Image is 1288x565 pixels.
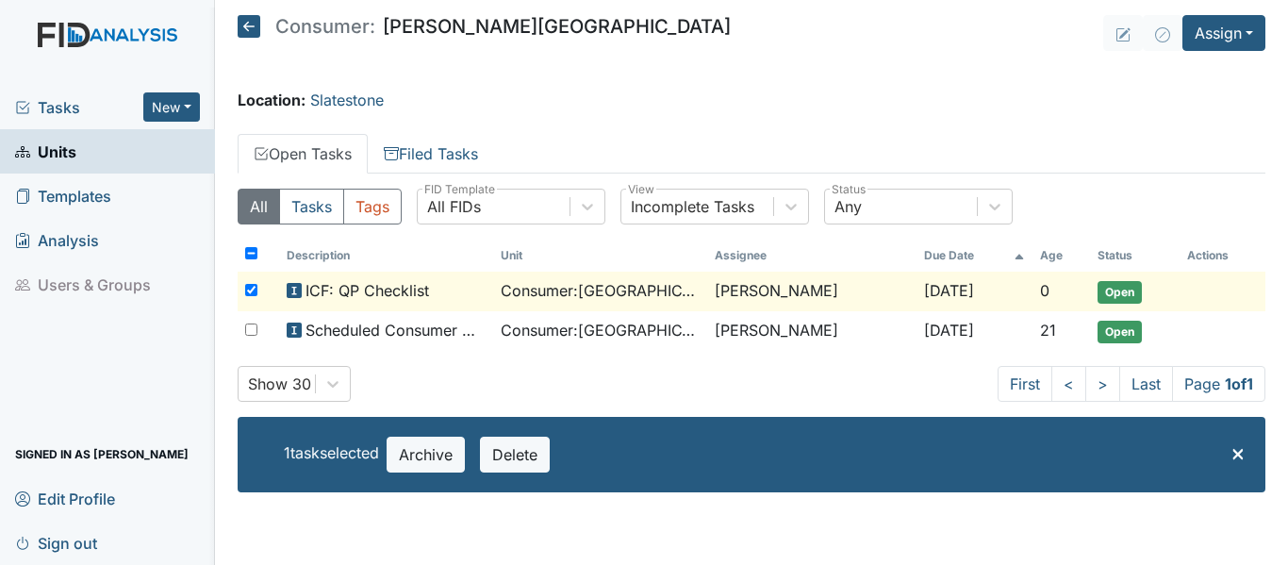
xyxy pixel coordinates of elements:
span: [DATE] [924,281,974,300]
div: Show 30 [248,373,311,395]
span: × [1230,439,1246,466]
button: Tasks [279,189,344,224]
span: 1 task selected [284,443,379,462]
span: Open [1098,321,1142,343]
a: Tasks [15,96,143,119]
td: [PERSON_NAME] [707,311,917,351]
button: New [143,92,200,122]
a: Slatestone [310,91,384,109]
button: Delete [480,437,550,473]
th: Toggle SortBy [493,240,707,272]
div: All FIDs [427,195,481,218]
button: All [238,189,280,224]
span: 0 [1040,281,1049,300]
th: Toggle SortBy [1032,240,1090,272]
span: Consumer : [GEOGRAPHIC_DATA], [GEOGRAPHIC_DATA] [501,279,700,302]
span: ICF: QP Checklist [305,279,429,302]
div: Open Tasks [238,189,1265,492]
button: Archive [387,437,465,473]
a: > [1085,366,1120,402]
span: Signed in as [PERSON_NAME] [15,440,189,469]
th: Actions [1180,240,1265,272]
div: Incomplete Tasks [631,195,754,218]
h5: [PERSON_NAME][GEOGRAPHIC_DATA] [238,15,731,38]
span: 21 [1040,321,1056,340]
span: Sign out [15,528,97,557]
span: Open [1098,281,1142,304]
span: Consumer: [275,17,375,36]
button: Tags [343,189,402,224]
nav: task-pagination [998,366,1265,402]
input: Toggle All Rows Selected [245,247,257,259]
span: Templates [15,181,111,210]
a: < [1051,366,1086,402]
span: Scheduled Consumer Chart Review [305,319,486,341]
td: [PERSON_NAME] [707,272,917,311]
th: Assignee [707,240,917,272]
span: Analysis [15,225,99,255]
a: Open Tasks [238,134,368,174]
th: Toggle SortBy [916,240,1032,272]
span: Page [1172,366,1265,402]
th: Toggle SortBy [279,240,493,272]
a: Filed Tasks [368,134,494,174]
strong: 1 of 1 [1225,374,1253,393]
span: Consumer : [GEOGRAPHIC_DATA], [GEOGRAPHIC_DATA] [501,319,700,341]
span: Edit Profile [15,484,115,513]
button: Assign [1182,15,1265,51]
strong: Location: [238,91,305,109]
span: [DATE] [924,321,974,340]
a: Last [1119,366,1173,402]
th: Toggle SortBy [1090,240,1180,272]
a: First [998,366,1052,402]
div: Type filter [238,189,402,224]
span: Units [15,137,76,166]
div: Any [834,195,862,218]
